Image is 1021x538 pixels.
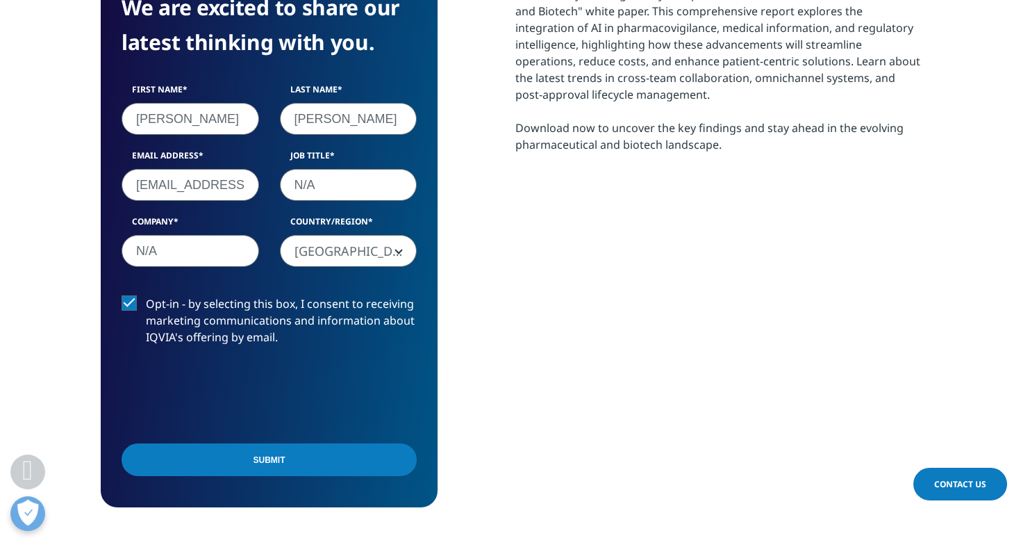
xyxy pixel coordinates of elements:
[122,83,259,103] label: First Name
[122,215,259,235] label: Company
[280,149,417,169] label: Job Title
[280,215,417,235] label: Country/Region
[280,83,417,103] label: Last Name
[281,236,417,268] span: United States
[122,368,333,422] iframe: reCAPTCHA
[280,235,417,267] span: United States
[122,295,417,353] label: Opt-in - by selecting this box, I consent to receiving marketing communications and information a...
[934,478,986,490] span: Contact Us
[913,468,1007,500] a: Contact Us
[122,443,417,476] input: Submit
[122,149,259,169] label: Email Address
[10,496,45,531] button: Open Preferences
